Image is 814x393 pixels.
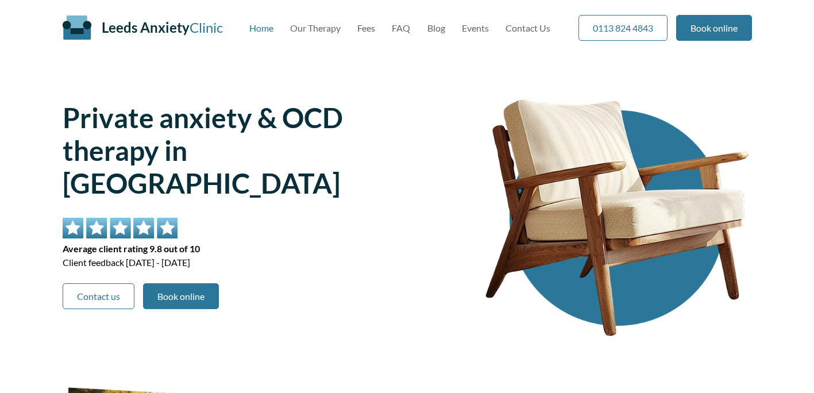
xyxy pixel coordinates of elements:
[506,22,550,33] a: Contact Us
[63,218,441,269] div: Client feedback [DATE] - [DATE]
[357,22,375,33] a: Fees
[290,22,341,33] a: Our Therapy
[102,19,223,36] a: Leeds AnxietyClinic
[63,283,134,309] a: Contact us
[63,101,441,199] h1: Private anxiety & OCD therapy in [GEOGRAPHIC_DATA]
[249,22,273,33] a: Home
[462,22,489,33] a: Events
[143,283,219,309] a: Book online
[427,22,445,33] a: Blog
[392,22,410,33] a: FAQ
[578,15,668,41] a: 0113 824 4843
[102,19,190,36] span: Leeds Anxiety
[676,15,752,41] a: Book online
[63,242,441,256] span: Average client rating 9.8 out of 10
[63,218,178,238] img: 5 star rating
